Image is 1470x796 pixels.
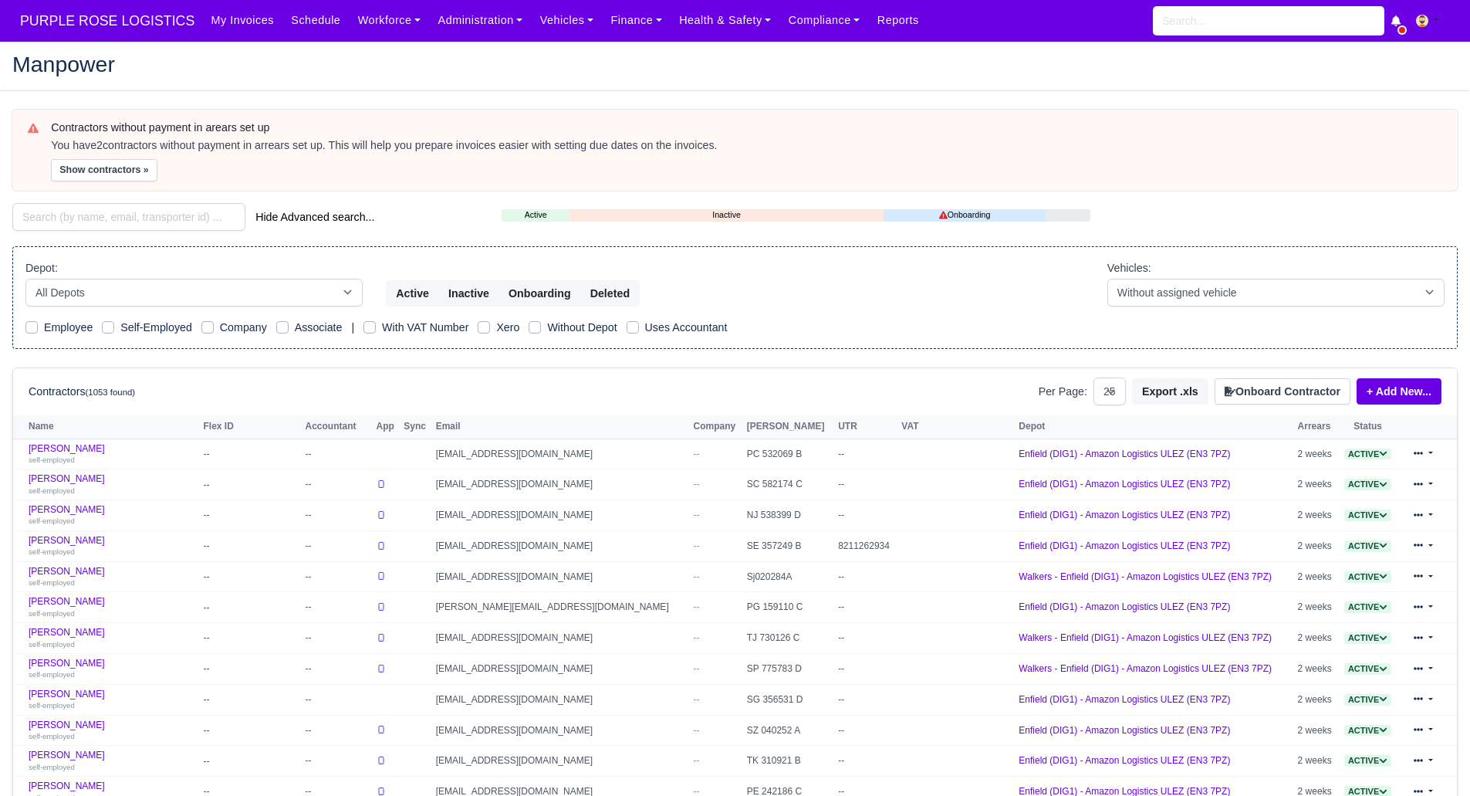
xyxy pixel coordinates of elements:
[834,500,897,531] td: --
[432,500,690,531] td: [EMAIL_ADDRESS][DOMAIN_NAME]
[302,415,373,439] th: Accountant
[1344,663,1391,675] span: Active
[86,388,136,397] small: (1053 found)
[1350,378,1441,405] div: + Add New...
[12,53,1458,75] h2: Manpower
[432,592,690,623] td: [PERSON_NAME][EMAIL_ADDRESS][DOMAIN_NAME]
[1344,479,1391,490] span: Active
[1019,540,1230,551] a: Enfield (DIG1) - Amazon Logistics ULEZ (EN3 7PZ)
[1344,449,1391,459] a: Active
[694,601,700,612] span: --
[432,530,690,561] td: [EMAIL_ADDRESS][DOMAIN_NAME]
[202,5,282,36] a: My Invoices
[200,654,302,685] td: --
[295,319,343,337] label: Associate
[645,319,728,337] label: Uses Accountant
[496,319,519,337] label: Xero
[302,500,373,531] td: --
[694,755,700,766] span: --
[29,504,196,527] a: [PERSON_NAME] self-employed
[834,439,897,469] td: --
[200,561,302,592] td: --
[569,208,884,222] a: Inactive
[743,439,834,469] td: PC 532069 B
[1344,725,1391,737] span: Active
[1294,561,1339,592] td: 2 weeks
[1294,592,1339,623] td: 2 weeks
[1015,415,1293,439] th: Depot
[1019,755,1230,766] a: Enfield (DIG1) - Amazon Logistics ULEZ (EN3 7PZ)
[29,486,75,495] small: self-employed
[743,469,834,500] td: SC 582174 C
[200,415,302,439] th: Flex ID
[1294,623,1339,654] td: 2 weeks
[438,280,499,307] button: Inactive
[302,469,373,500] td: --
[1344,510,1391,521] span: Active
[547,319,617,337] label: Without Depot
[1344,755,1391,766] a: Active
[432,746,690,777] td: [EMAIL_ADDRESS][DOMAIN_NAME]
[351,321,354,334] span: |
[29,596,196,618] a: [PERSON_NAME] self-employed
[29,566,196,588] a: [PERSON_NAME] self-employed
[743,654,834,685] td: SP 775783 D
[120,319,192,337] label: Self-Employed
[386,280,439,307] button: Active
[96,139,103,151] strong: 2
[302,530,373,561] td: --
[1344,540,1391,552] span: Active
[1039,383,1087,401] label: Per Page:
[834,684,897,715] td: --
[13,415,200,439] th: Name
[302,623,373,654] td: --
[834,592,897,623] td: --
[1294,469,1339,500] td: 2 weeks
[1357,378,1441,405] a: + Add New...
[29,658,196,680] a: [PERSON_NAME] self-employed
[1,41,1469,91] div: Manpower
[302,439,373,469] td: --
[29,385,135,398] h6: Contractors
[1344,632,1391,644] span: Active
[29,627,196,649] a: [PERSON_NAME] self-employed
[1153,6,1384,36] input: Search...
[220,319,267,337] label: Company
[29,547,75,556] small: self-employed
[694,571,700,582] span: --
[1344,694,1391,705] a: Active
[1344,601,1391,612] a: Active
[1344,725,1391,736] a: Active
[743,746,834,777] td: TK 310921 B
[834,715,897,746] td: --
[743,623,834,654] td: TJ 730126 C
[532,5,603,36] a: Vehicles
[29,456,75,464] small: self-employed
[1344,449,1391,460] span: Active
[1344,632,1391,643] a: Active
[44,319,93,337] label: Employee
[29,609,75,618] small: self-employed
[12,203,245,231] input: Search (by name, email, transporter id) ...
[1344,755,1391,767] span: Active
[51,138,1442,154] div: You have contractors without payment in arrears set up. This will help you prepare invoices easie...
[743,500,834,531] td: NJ 538399 D
[1019,571,1272,582] a: Walkers - Enfield (DIG1) - Amazon Logistics ULEZ (EN3 7PZ)
[694,694,700,705] span: --
[690,415,743,439] th: Company
[1294,684,1339,715] td: 2 weeks
[834,746,897,777] td: --
[834,623,897,654] td: --
[580,280,640,307] button: Deleted
[302,684,373,715] td: --
[1344,694,1391,706] span: Active
[51,121,1442,134] h6: Contractors without payment in arears set up
[743,415,834,439] th: [PERSON_NAME]
[1294,654,1339,685] td: 2 weeks
[29,535,196,557] a: [PERSON_NAME] self-employed
[602,5,671,36] a: Finance
[1132,378,1208,405] button: Export .xls
[1344,571,1391,582] a: Active
[429,5,531,36] a: Administration
[200,469,302,500] td: --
